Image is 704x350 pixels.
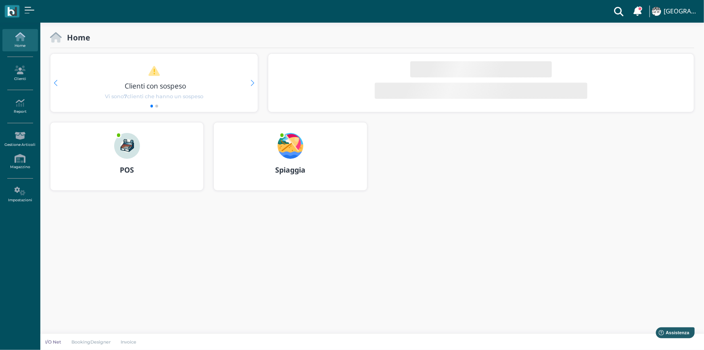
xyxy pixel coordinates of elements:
a: ... Spiaggia [213,122,367,200]
div: 1 / 2 [50,54,258,112]
a: Home [2,29,38,51]
h4: [GEOGRAPHIC_DATA] [664,8,699,15]
div: Next slide [251,80,255,86]
a: Magazzino [2,151,38,173]
div: Previous slide [54,80,57,86]
b: Spiaggia [275,165,305,175]
img: logo [7,7,17,16]
a: Clienti con sospeso Vi sono7clienti che hanno un sospeso [66,65,242,100]
iframe: Help widget launcher [647,325,697,343]
a: Report [2,95,38,118]
a: ... [GEOGRAPHIC_DATA] [651,2,699,21]
b: 7 [124,93,127,99]
span: Assistenza [24,6,53,13]
a: Impostazioni [2,183,38,206]
a: ... POS [50,122,204,200]
span: Vi sono clienti che hanno un sospeso [105,93,203,100]
b: POS [120,165,134,175]
h2: Home [62,33,90,42]
a: Gestione Articoli [2,128,38,150]
img: ... [278,133,303,159]
a: Clienti [2,62,38,84]
img: ... [114,133,140,159]
img: ... [652,7,661,16]
h3: Clienti con sospeso [67,82,244,90]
